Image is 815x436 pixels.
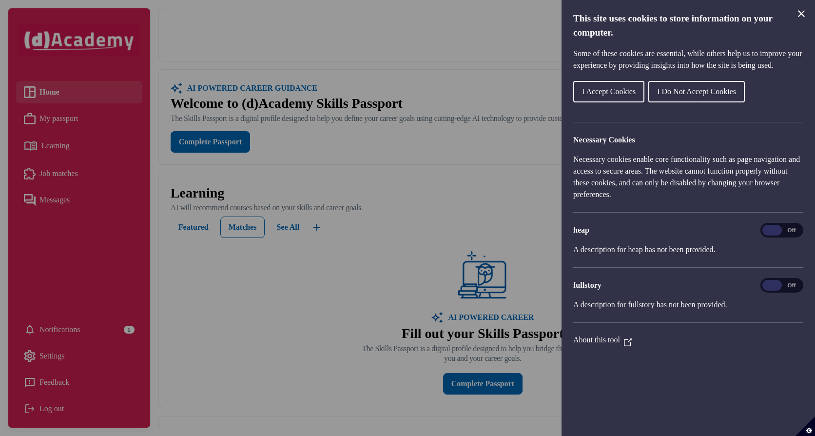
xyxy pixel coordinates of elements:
span: On [762,280,782,291]
h2: Necessary Cookies [573,134,803,146]
span: I Do Not Accept Cookies [657,87,736,96]
button: Set cookie preferences [796,416,815,436]
h3: fullstory [573,279,803,291]
p: Some of these cookies are essential, while others help us to improve your experience by providing... [573,48,803,71]
p: A description for heap has not been provided. [573,244,803,256]
button: I Do Not Accept Cookies [648,81,745,102]
h1: This site uses cookies to store information on your computer. [573,12,803,40]
p: Necessary cookies enable core functionality such as page navigation and access to secure areas. T... [573,154,803,200]
span: I Accept Cookies [582,87,636,96]
p: A description for fullstory has not been provided. [573,299,803,311]
button: Close Cookie Control [796,8,807,20]
h3: heap [573,224,803,236]
button: I Accept Cookies [573,81,644,102]
a: About this tool [573,336,632,344]
span: Off [782,280,801,291]
span: Off [782,225,801,236]
span: On [762,225,782,236]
